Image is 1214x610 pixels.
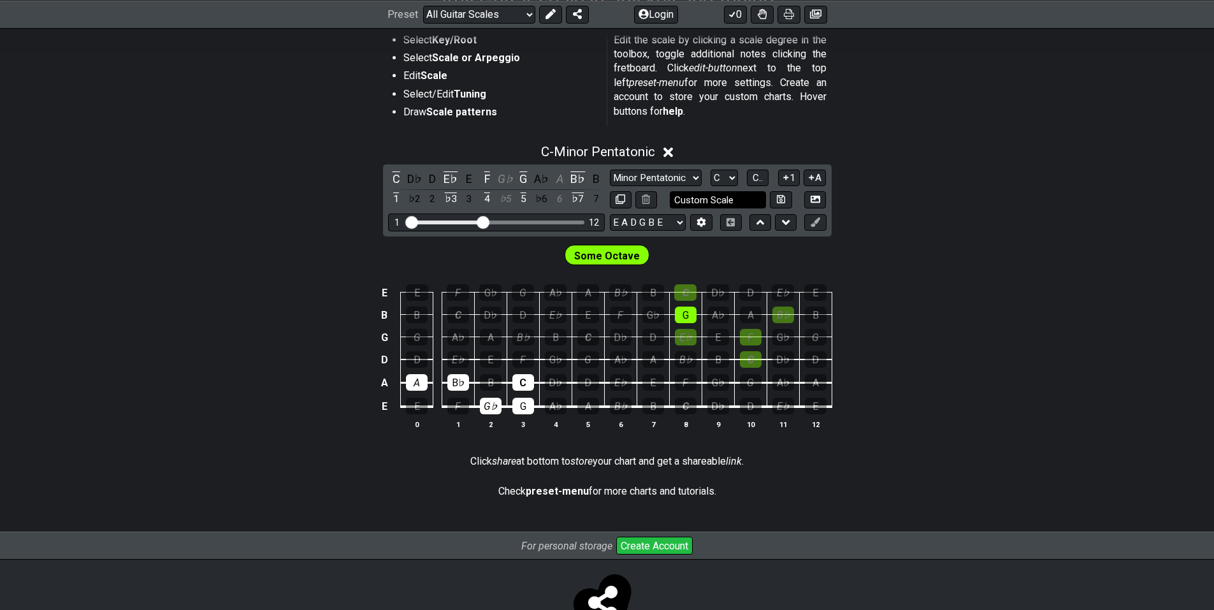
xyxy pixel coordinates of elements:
[406,398,428,414] div: E
[545,329,567,345] div: B
[533,170,550,187] div: toggle pitch class
[377,326,392,349] td: G
[589,217,599,228] div: 12
[406,374,428,391] div: A
[479,191,495,208] div: toggle scale degree
[507,418,539,431] th: 3
[642,284,664,301] div: B
[702,418,734,431] th: 9
[498,484,716,498] p: Check for more charts and tutorials.
[480,329,502,345] div: A
[432,34,477,46] strong: Key/Root
[492,455,516,467] em: share
[432,52,520,64] strong: Scale or Arpeggio
[663,105,683,117] strong: help
[577,374,599,391] div: D
[772,329,794,345] div: G♭
[805,307,827,323] div: B
[447,329,469,345] div: A♭
[461,170,477,187] div: toggle pitch class
[675,374,697,391] div: F
[772,374,794,391] div: A♭
[610,374,632,391] div: E♭
[577,351,599,368] div: G
[551,170,568,187] div: toggle pitch class
[394,217,400,228] div: 1
[577,284,599,301] div: A
[609,284,632,301] div: B♭
[470,454,744,468] p: Click at bottom to your chart and get a shareable .
[740,351,762,368] div: C
[799,418,832,431] th: 12
[403,105,598,123] li: Draw
[497,170,514,187] div: toggle pitch class
[403,51,598,69] li: Select
[403,87,598,105] li: Select/Edit
[642,398,664,414] div: B
[424,191,441,208] div: toggle scale degree
[570,455,593,467] em: store
[778,170,800,187] button: 1
[734,418,767,431] th: 10
[724,5,747,23] button: 0
[577,307,599,323] div: E
[512,398,534,414] div: G
[406,284,428,301] div: E
[521,540,612,552] i: For personal storage
[515,170,531,187] div: toggle pitch class
[711,170,738,187] select: Tonic/Root
[566,5,589,23] button: Share Preset
[406,307,428,323] div: B
[805,398,827,414] div: E
[426,106,497,118] strong: Scale patterns
[387,8,418,20] span: Preset
[635,191,657,208] button: Delete
[772,351,794,368] div: D♭
[629,76,684,89] em: preset-menu
[770,191,791,208] button: Store user defined scale
[616,537,693,555] button: Create Account
[610,329,632,345] div: D♭
[614,33,827,119] p: Edit the scale by clicking a scale degree in the toolbox, toggle additional notes clicking the fr...
[740,374,762,391] div: G
[377,282,392,304] td: E
[541,144,655,159] span: C - Minor Pentatonic
[539,5,562,23] button: Edit Preset
[804,5,827,23] button: Create image
[377,349,392,372] td: D
[512,374,534,391] div: C
[707,374,729,391] div: G♭
[804,170,826,187] button: A
[545,398,567,414] div: A♭
[707,398,729,414] div: D♭
[767,418,799,431] th: 11
[642,329,664,345] div: D
[424,170,441,187] div: toggle pitch class
[480,398,502,414] div: G♭
[570,191,586,208] div: toggle scale degree
[610,307,632,323] div: F
[610,191,632,208] button: Copy
[447,284,469,301] div: F
[474,418,507,431] th: 2
[442,170,459,187] div: toggle pitch class
[539,418,572,431] th: 4
[588,191,604,208] div: toggle scale degree
[577,398,599,414] div: A
[740,307,762,323] div: A
[406,351,428,368] div: D
[707,351,729,368] div: B
[480,307,502,323] div: D♭
[479,170,495,187] div: toggle pitch class
[747,170,769,187] button: C..
[804,191,826,208] button: Create Image
[403,33,598,51] li: Select
[479,284,502,301] div: G♭
[377,371,392,395] td: A
[675,351,697,368] div: B♭
[690,214,712,231] button: Edit Tuning
[588,170,604,187] div: toggle pitch class
[512,329,534,345] div: B♭
[726,455,742,467] em: link
[707,329,729,345] div: E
